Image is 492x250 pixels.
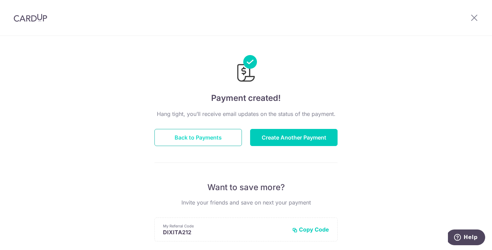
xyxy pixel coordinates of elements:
[154,129,242,146] button: Back to Payments
[154,92,338,104] h4: Payment created!
[154,198,338,207] p: Invite your friends and save on next your payment
[235,55,257,84] img: Payments
[154,182,338,193] p: Want to save more?
[163,223,287,229] p: My Referral Code
[448,229,485,247] iframe: Opens a widget where you can find more information
[250,129,338,146] button: Create Another Payment
[154,110,338,118] p: Hang tight, you’ll receive email updates on the status of the payment.
[163,229,287,236] p: DIXITA212
[292,226,329,233] button: Copy Code
[14,14,47,22] img: CardUp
